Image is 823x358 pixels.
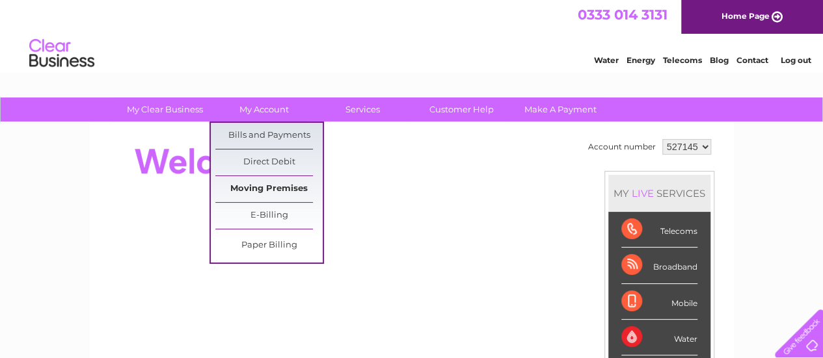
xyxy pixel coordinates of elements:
a: Energy [627,55,655,65]
div: Water [621,320,697,355]
a: Paper Billing [215,233,323,259]
div: Broadband [621,248,697,283]
a: Customer Help [408,97,515,121]
a: My Account [210,97,317,121]
a: Bills and Payments [215,123,323,149]
td: Account number [585,136,659,158]
a: Moving Premises [215,176,323,202]
div: Mobile [621,284,697,320]
a: Services [309,97,416,121]
a: 0333 014 3131 [578,6,668,23]
a: Direct Debit [215,149,323,175]
a: Contact [736,55,768,65]
a: Log out [780,55,811,65]
div: Telecoms [621,212,697,248]
a: My Clear Business [111,97,219,121]
a: Water [594,55,619,65]
div: LIVE [629,187,656,199]
div: Clear Business is a trading name of Verastar Limited (registered in [GEOGRAPHIC_DATA] No. 3667643... [105,7,720,63]
img: logo.png [29,34,95,73]
a: Telecoms [663,55,702,65]
a: Blog [710,55,729,65]
div: MY SERVICES [608,175,710,212]
a: Make A Payment [507,97,614,121]
a: E-Billing [215,203,323,229]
